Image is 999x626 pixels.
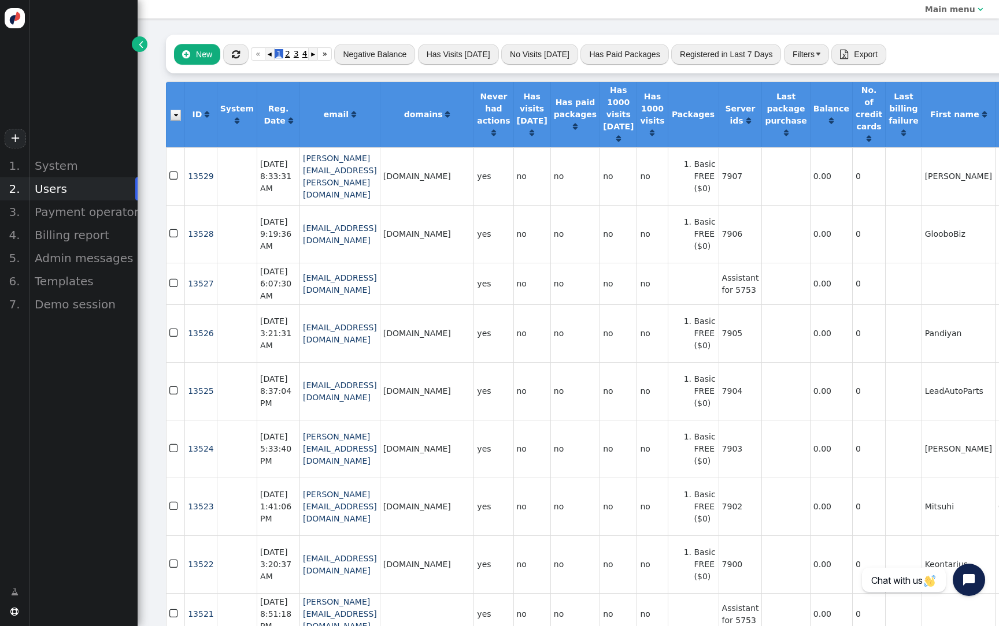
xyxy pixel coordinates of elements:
img: logo-icon.svg [5,8,25,28]
span: 13527 [188,279,214,288]
td: [DOMAIN_NAME] [380,535,474,593]
td: yes [473,304,513,362]
td: 0.00 [810,205,852,263]
td: 0 [852,535,885,593]
li: Basic FREE ($0) [694,373,716,409]
a:  [351,110,356,119]
td: no [513,205,550,263]
a: 13524 [188,444,214,453]
td: no [600,535,637,593]
a: [PERSON_NAME][EMAIL_ADDRESS][PERSON_NAME][DOMAIN_NAME] [303,154,377,199]
span: 13522 [188,560,214,569]
td: [PERSON_NAME] [922,147,995,205]
button: Has Visits [DATE] [418,44,499,65]
a:  [3,582,27,602]
span: [DATE] 5:33:40 PM [260,432,291,465]
a:  [616,134,621,143]
b: email [324,110,349,119]
td: [DOMAIN_NAME] [380,362,474,420]
span: [DATE] 1:41:06 PM [260,490,291,523]
span: 1 [275,49,283,58]
a: [EMAIL_ADDRESS][DOMAIN_NAME] [303,323,377,344]
a: [EMAIL_ADDRESS][DOMAIN_NAME] [303,554,377,575]
td: 7900 [719,535,762,593]
td: 0 [852,304,885,362]
span:  [169,226,180,241]
td: yes [473,263,513,304]
td: no [550,535,600,593]
span: Export [854,50,877,59]
td: 0.00 [810,478,852,535]
a: [EMAIL_ADDRESS][DOMAIN_NAME] [303,273,377,295]
a: ◂ [265,47,275,61]
span:  [169,325,180,341]
span: Click to sort [867,135,871,143]
span:  [169,275,180,291]
button: Registered in Last 7 Days [671,44,781,65]
span: [DATE] 8:33:31 AM [260,159,291,193]
a: [PERSON_NAME][EMAIL_ADDRESS][DOMAIN_NAME] [303,490,377,523]
a:  [829,116,834,125]
span: 3 [292,49,301,58]
td: 7905 [719,304,762,362]
td: 0 [852,362,885,420]
td: [DOMAIN_NAME] [380,205,474,263]
span:  [840,50,848,59]
td: no [637,304,667,362]
b: Main menu [925,5,975,14]
button:  Export [831,44,886,65]
b: ID [193,110,202,119]
span:  [232,50,240,59]
span: [DATE] 3:20:37 AM [260,547,291,581]
td: no [637,362,667,420]
td: 0 [852,205,885,263]
a: [PERSON_NAME][EMAIL_ADDRESS][DOMAIN_NAME] [303,432,377,465]
td: 7907 [719,147,762,205]
td: yes [473,478,513,535]
b: Has paid packages [554,98,597,119]
span: [DATE] 8:37:04 PM [260,374,291,408]
td: no [513,263,550,304]
a: » [317,47,332,61]
span: 13525 [188,386,214,396]
td: no [550,478,600,535]
td: no [600,263,637,304]
span: Click to sort [491,129,496,137]
td: no [550,263,600,304]
b: Last package purchase [765,92,806,125]
td: Pandiyan [922,304,995,362]
td: no [637,535,667,593]
td: no [513,420,550,478]
span: [DATE] 3:21:31 AM [260,316,291,350]
button: No Visits [DATE] [501,44,578,65]
b: Server ids [725,104,755,125]
a:  [650,128,654,137]
a: 13529 [188,172,214,181]
td: no [550,205,600,263]
div: Demo session [29,293,138,316]
span:  [169,556,180,572]
b: Packages [672,110,715,119]
td: no [600,147,637,205]
td: no [637,478,667,535]
span: Click to sort [205,110,209,118]
span:  [169,498,180,514]
li: Basic FREE ($0) [694,158,716,195]
a:  [784,128,789,137]
li: Basic FREE ($0) [694,216,716,252]
td: no [550,147,600,205]
a:  [235,116,239,125]
b: Never had actions [477,92,510,125]
td: yes [473,205,513,263]
b: Balance [813,104,849,113]
li: Basic FREE ($0) [694,546,716,583]
span:  [10,608,18,616]
td: [DOMAIN_NAME] [380,478,474,535]
td: no [637,205,667,263]
td: no [513,147,550,205]
span: Click to sort [288,117,293,125]
td: 7902 [719,478,762,535]
a: « [251,47,265,61]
